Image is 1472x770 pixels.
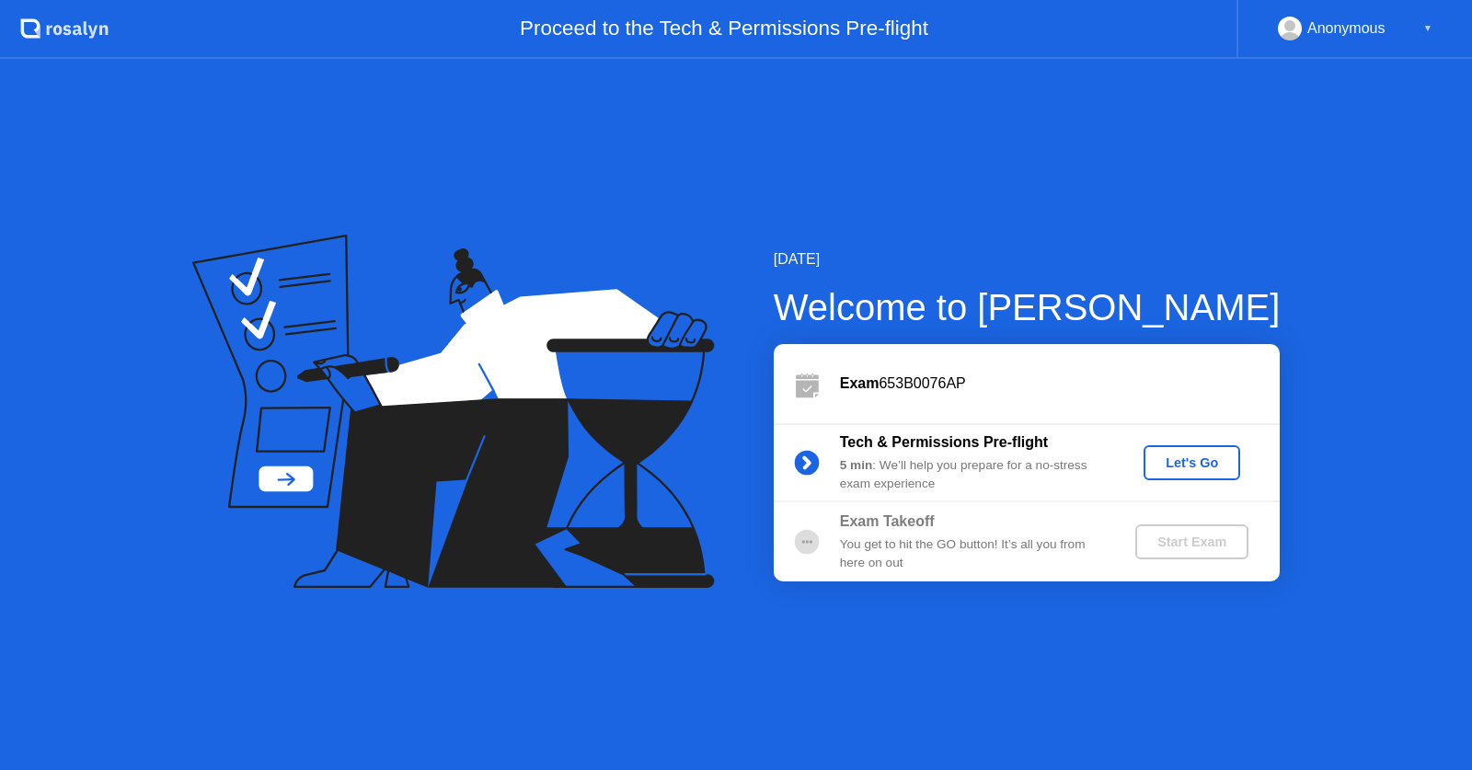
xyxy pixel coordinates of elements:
div: [DATE] [774,248,1281,270]
div: Let's Go [1151,455,1233,470]
div: ▼ [1423,17,1432,40]
b: Tech & Permissions Pre-flight [840,434,1048,450]
div: Start Exam [1143,534,1241,549]
button: Start Exam [1135,524,1248,559]
b: 5 min [840,458,873,472]
b: Exam [840,375,880,391]
b: Exam Takeoff [840,513,935,529]
button: Let's Go [1144,445,1240,480]
div: Anonymous [1307,17,1386,40]
div: 653B0076AP [840,373,1280,395]
div: You get to hit the GO button! It’s all you from here on out [840,535,1105,573]
div: : We’ll help you prepare for a no-stress exam experience [840,456,1105,494]
div: Welcome to [PERSON_NAME] [774,280,1281,335]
